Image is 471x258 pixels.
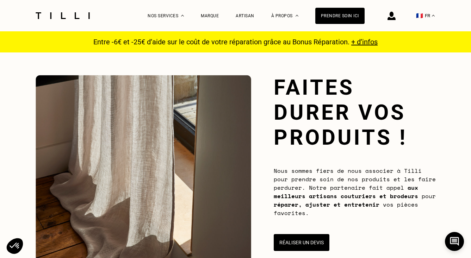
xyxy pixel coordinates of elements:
[351,38,378,46] a: + d’infos
[315,8,365,24] a: Prendre soin ici
[274,200,379,209] b: réparer, ajuster et entretenir
[416,12,423,19] span: 🇫🇷
[274,166,436,217] span: Nous sommes fiers de nous associer à Tilli pour prendre soin de nos produits et les faire perdure...
[296,15,298,17] img: Menu déroulant à propos
[181,15,184,17] img: Menu déroulant
[274,75,436,150] h1: Faites durer vos produits !
[33,12,92,19] img: Logo du service de couturière Tilli
[201,13,219,18] a: Marque
[89,38,382,46] p: Entre -6€ et -25€ d’aide sur le coût de votre réparation grâce au Bonus Réparation.
[388,12,396,20] img: icône connexion
[432,15,435,17] img: menu déroulant
[274,183,418,200] b: aux meilleurs artisans couturiers et brodeurs
[274,234,329,251] button: Réaliser un devis
[236,13,254,18] a: Artisan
